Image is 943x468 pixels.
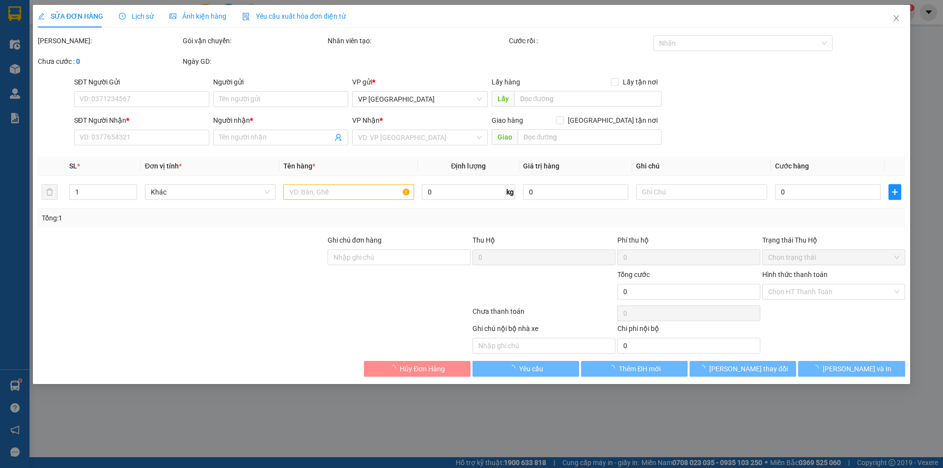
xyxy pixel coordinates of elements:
span: [GEOGRAPHIC_DATA] tận nơi [564,115,662,126]
span: plus [889,188,901,196]
div: Tổng: 1 [42,213,364,223]
span: loading [812,365,823,372]
span: Chọn trạng thái [768,250,899,265]
button: [PERSON_NAME] và In [799,361,905,377]
span: loading [389,365,400,372]
span: VP Tuy Hòa [359,92,482,107]
input: Ghi Chú [637,184,767,200]
input: VD: Bàn, Ghế [283,184,414,200]
div: Người nhận [213,115,348,126]
input: Dọc đường [518,129,662,145]
div: Ngày GD: [183,56,326,67]
button: Close [883,5,910,32]
div: Trạng thái Thu Hộ [762,235,905,246]
button: [PERSON_NAME] thay đổi [690,361,796,377]
button: Yêu cầu [472,361,579,377]
div: SĐT Người Nhận [74,115,209,126]
span: loading [608,365,619,372]
img: icon [242,13,250,21]
div: Gói vận chuyển: [183,35,326,46]
span: loading [508,365,519,372]
span: edit [38,13,45,20]
div: Chi phí nội bộ [617,323,760,338]
input: Ghi chú đơn hàng [328,249,471,265]
span: Lịch sử [119,12,154,20]
th: Ghi chú [633,157,771,176]
li: BB Limousine [5,5,142,24]
span: VP Nhận [353,116,380,124]
span: [PERSON_NAME] và In [823,363,891,374]
span: Yêu cầu xuất hóa đơn điện tử [242,12,346,20]
span: Giao [492,129,518,145]
span: Lấy hàng [492,78,520,86]
span: Ảnh kiện hàng [169,12,226,20]
div: Cước rồi : [509,35,652,46]
div: Chưa thanh toán [471,306,616,323]
span: clock-circle [119,13,126,20]
li: VP VP Buôn Ma Thuột [68,42,131,63]
b: 0 [76,57,80,65]
div: Người gửi [213,77,348,87]
span: user-add [335,134,343,141]
span: Thu Hộ [472,236,495,244]
span: [PERSON_NAME] thay đổi [709,363,788,374]
span: Định lượng [451,162,486,170]
div: [PERSON_NAME]: [38,35,181,46]
button: plus [888,184,901,200]
span: Giá trị hàng [523,162,559,170]
span: picture [169,13,176,20]
span: Hủy Đơn Hàng [400,363,445,374]
button: delete [42,184,57,200]
input: Dọc đường [514,91,662,107]
span: Tổng cước [617,271,650,278]
span: close [892,14,900,22]
div: VP gửi [353,77,488,87]
input: Nhập ghi chú [472,338,615,354]
li: VP VP [GEOGRAPHIC_DATA] [5,42,68,74]
button: Hủy Đơn Hàng [364,361,471,377]
span: kg [505,184,515,200]
span: SL [69,162,77,170]
span: Cước hàng [775,162,809,170]
span: Thêm ĐH mới [619,363,661,374]
span: Giao hàng [492,116,523,124]
span: Khác [151,185,270,199]
label: Ghi chú đơn hàng [328,236,382,244]
span: Yêu cầu [519,363,543,374]
button: Thêm ĐH mới [581,361,688,377]
span: Lấy [492,91,514,107]
label: Hình thức thanh toán [762,271,828,278]
div: Ghi chú nội bộ nhà xe [472,323,615,338]
span: SỬA ĐƠN HÀNG [38,12,103,20]
div: Chưa cước : [38,56,181,67]
span: Lấy tận nơi [619,77,662,87]
span: loading [698,365,709,372]
span: Đơn vị tính [145,162,182,170]
span: Tên hàng [283,162,315,170]
span: environment [68,65,75,72]
div: Phí thu hộ [617,235,760,249]
div: SĐT Người Gửi [74,77,209,87]
div: Nhân viên tạo: [328,35,507,46]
